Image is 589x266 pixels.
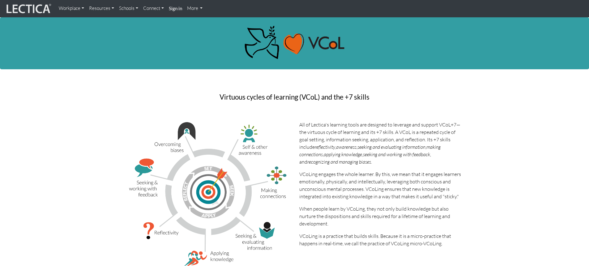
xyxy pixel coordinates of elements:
[169,6,182,11] strong: Sign in
[213,93,376,101] h3: Virtuous cycles of learning (VCoL) and the +7 skills
[307,159,371,165] i: recognizing and managing biases
[185,2,205,15] a: More
[5,3,51,15] img: lecticalive
[299,121,462,165] p: All of Lectica's learning tools are designed to leverage and support VCoL+7—the virtuous cycle of...
[87,2,117,15] a: Resources
[299,144,441,157] i: making connections
[299,232,462,247] p: VCoLing is a practice that builds skills. Because it is a micro-practice that happens in real-tim...
[299,170,462,200] p: VCoLing engages the whole learner. By this, we mean that it engages learners emotionally, physica...
[141,2,166,15] a: Connect
[166,2,185,15] a: Sign in
[336,144,356,150] i: awareness
[315,144,335,150] i: reflectivity
[363,151,430,157] i: seeking and working with feedback
[299,205,462,227] p: When people learn by VCoLing, they not only build knowledge but also nurture the dispositions and...
[324,151,362,157] i: applying knowledge
[357,144,425,150] i: seeking and evaluating information
[56,2,87,15] a: Workplace
[117,2,141,15] a: Schools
